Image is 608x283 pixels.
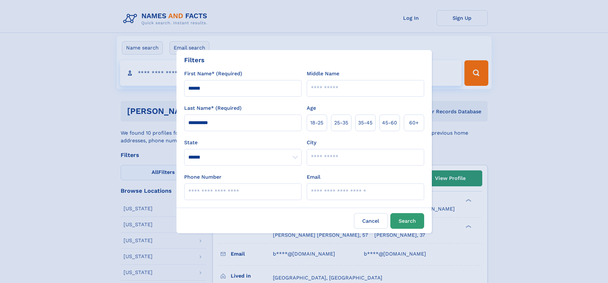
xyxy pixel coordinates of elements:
span: 18‑25 [310,119,323,127]
label: City [307,139,316,146]
button: Search [390,213,424,229]
label: Last Name* (Required) [184,104,242,112]
label: State [184,139,302,146]
label: Middle Name [307,70,339,78]
span: 60+ [409,119,419,127]
label: Phone Number [184,173,221,181]
span: 35‑45 [358,119,372,127]
label: First Name* (Required) [184,70,242,78]
label: Email [307,173,320,181]
label: Age [307,104,316,112]
span: 25‑35 [334,119,348,127]
label: Cancel [354,213,388,229]
div: Filters [184,55,205,65]
span: 45‑60 [382,119,397,127]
